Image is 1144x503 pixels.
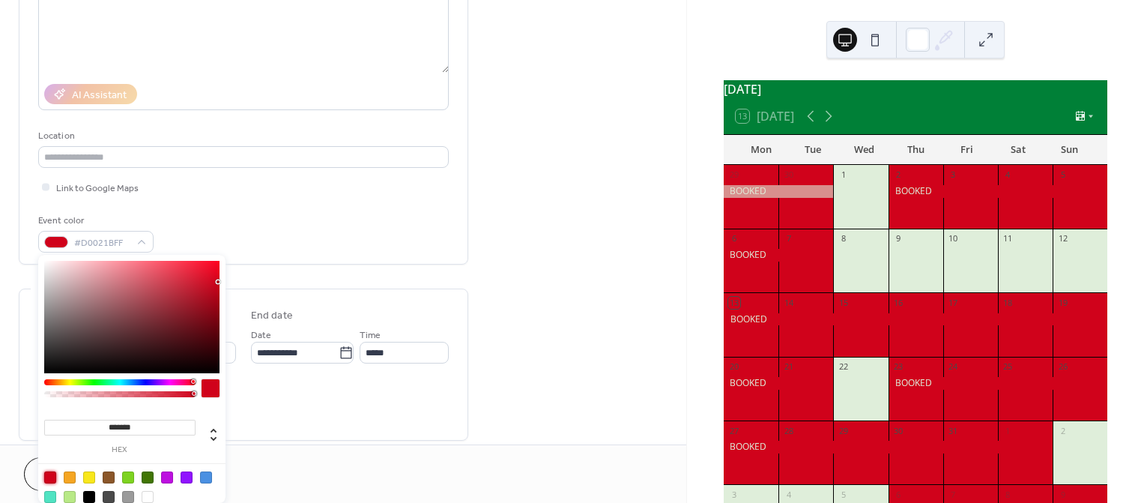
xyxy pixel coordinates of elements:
[941,135,993,165] div: Fri
[893,361,904,373] div: 23
[38,128,446,144] div: Location
[893,233,904,244] div: 9
[889,185,1107,198] div: BOOKED
[83,491,95,503] div: #000000
[838,135,890,165] div: Wed
[948,361,959,373] div: 24
[122,491,134,503] div: #9B9B9B
[783,297,794,308] div: 14
[1057,361,1068,373] div: 26
[893,489,904,500] div: 6
[1002,425,1014,436] div: 1
[724,80,1107,98] div: [DATE]
[1002,297,1014,308] div: 18
[783,425,794,436] div: 28
[890,135,942,165] div: Thu
[1057,489,1068,500] div: 9
[83,472,95,484] div: #F8E71C
[56,181,139,196] span: Link to Google Maps
[736,135,787,165] div: Mon
[783,489,794,500] div: 4
[889,377,1107,390] div: BOOKED
[64,472,76,484] div: #F5A623
[893,297,904,308] div: 16
[724,185,833,198] div: BOOKED
[948,425,959,436] div: 31
[44,446,196,454] label: hex
[360,328,381,343] span: Time
[783,361,794,373] div: 21
[728,297,739,308] div: 13
[728,489,739,500] div: 3
[948,169,959,181] div: 3
[838,489,849,500] div: 5
[1057,425,1068,436] div: 2
[38,213,151,229] div: Event color
[838,425,849,436] div: 29
[728,361,739,373] div: 20
[1057,169,1068,181] div: 5
[787,135,839,165] div: Tue
[181,472,193,484] div: #9013FE
[1002,489,1014,500] div: 8
[948,489,959,500] div: 7
[200,472,212,484] div: #4A90E2
[838,361,849,373] div: 22
[1057,233,1068,244] div: 12
[44,472,56,484] div: #D0021B
[251,308,293,324] div: End date
[1057,297,1068,308] div: 19
[893,425,904,436] div: 30
[1002,233,1014,244] div: 11
[24,457,116,491] button: Cancel
[783,169,794,181] div: 30
[838,233,849,244] div: 8
[993,135,1044,165] div: Sat
[728,233,739,244] div: 6
[838,169,849,181] div: 1
[783,233,794,244] div: 7
[1002,169,1014,181] div: 4
[838,297,849,308] div: 15
[64,491,76,503] div: #B8E986
[1044,135,1095,165] div: Sun
[103,491,115,503] div: #4A4A4A
[724,441,1053,454] div: BOOKED
[728,425,739,436] div: 27
[74,235,130,251] span: #D0021BFF
[44,491,56,503] div: #50E3C2
[724,313,1107,326] div: BOOKED
[728,169,739,181] div: 29
[103,472,115,484] div: #8B572A
[251,328,271,343] span: Date
[161,472,173,484] div: #BD10E0
[948,297,959,308] div: 17
[724,377,833,390] div: BOOKED
[142,491,154,503] div: #FFFFFF
[142,472,154,484] div: #417505
[948,233,959,244] div: 10
[724,249,833,262] div: BOOKED
[122,472,134,484] div: #7ED321
[1002,361,1014,373] div: 25
[893,169,904,181] div: 2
